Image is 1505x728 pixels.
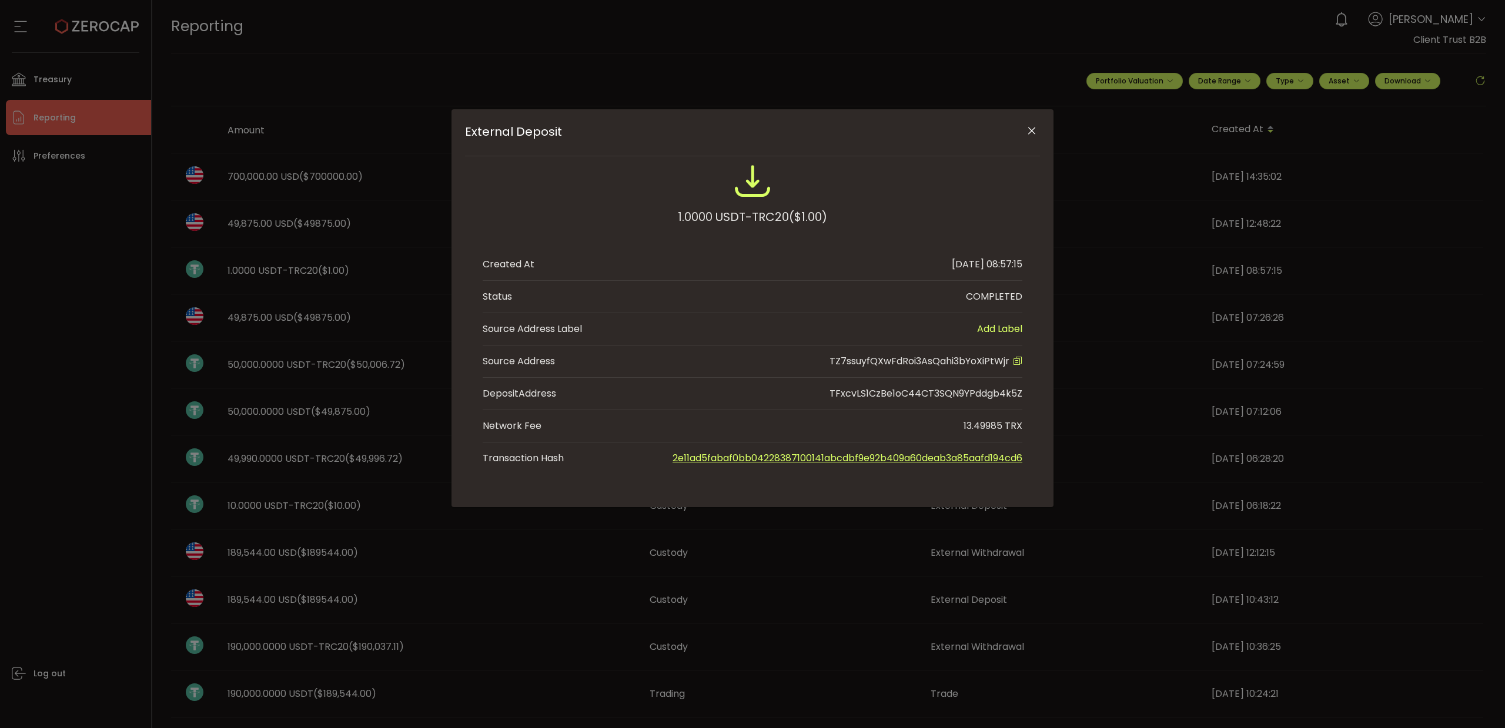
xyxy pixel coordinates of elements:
span: TZ7ssuyfQXwFdRoi3AsQahi3bYoXiPtWjr [830,354,1009,368]
div: 1.0000 USDT-TRC20 [678,206,827,227]
span: External Deposit [465,125,982,139]
div: TFxcvLS1CzBe1oC44CT3SQN9YPddgb4k5Z [830,387,1022,401]
span: Deposit [483,387,519,400]
div: [DATE] 08:57:15 [952,257,1022,271]
div: Created At [483,257,534,271]
div: COMPLETED [966,290,1022,304]
div: Network Fee [483,419,541,433]
div: Source Address [483,354,555,368]
span: Transaction Hash [483,451,600,465]
iframe: Chat Widget [1446,672,1505,728]
a: 2e11ad5fabaf0bb04228387100141abcdbf9e92b409a60deab3a85aafd194cd6 [673,451,1022,465]
div: Address [483,387,556,401]
span: ($1.00) [789,206,827,227]
span: Add Label [977,322,1022,336]
button: Close [1021,121,1042,142]
div: Status [483,290,512,304]
div: External Deposit [451,109,1053,507]
span: Source Address Label [483,322,582,336]
div: 13.49985 TRX [964,419,1022,433]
